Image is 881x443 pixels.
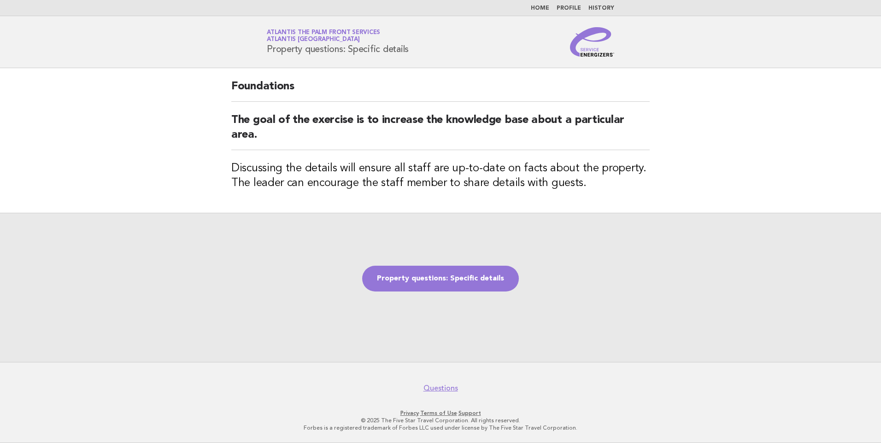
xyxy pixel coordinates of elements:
[231,161,650,191] h3: Discussing the details will ensure all staff are up-to-date on facts about the property. The lead...
[557,6,581,11] a: Profile
[159,417,722,424] p: © 2025 The Five Star Travel Corporation. All rights reserved.
[231,79,650,102] h2: Foundations
[458,410,481,416] a: Support
[400,410,419,416] a: Privacy
[420,410,457,416] a: Terms of Use
[267,37,360,43] span: Atlantis [GEOGRAPHIC_DATA]
[267,29,380,42] a: Atlantis The Palm Front ServicesAtlantis [GEOGRAPHIC_DATA]
[231,113,650,150] h2: The goal of the exercise is to increase the knowledge base about a particular area.
[423,384,458,393] a: Questions
[159,424,722,431] p: Forbes is a registered trademark of Forbes LLC used under license by The Five Star Travel Corpora...
[362,266,519,291] a: Property questions: Specific details
[570,27,614,57] img: Service Energizers
[588,6,614,11] a: History
[531,6,549,11] a: Home
[267,30,409,54] h1: Property questions: Specific details
[159,409,722,417] p: · ·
